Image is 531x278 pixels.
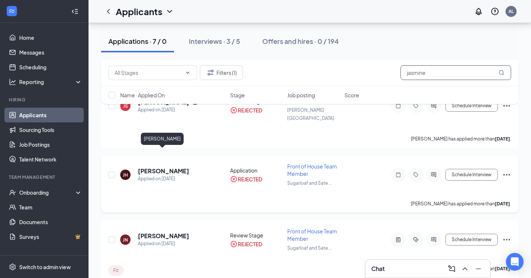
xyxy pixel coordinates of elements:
[138,175,189,183] div: Applied on [DATE]
[104,7,113,16] svg: ChevronLeft
[490,7,499,16] svg: QuestionInfo
[429,237,438,243] svg: ActiveChat
[506,253,524,271] div: Open Intercom Messenger
[411,136,511,142] p: [PERSON_NAME] has applied more than .
[115,69,182,77] input: All Stages
[19,30,82,45] a: Home
[238,240,262,248] div: REJECTED
[19,200,82,215] a: Team
[113,267,119,274] span: Fit
[8,7,15,15] svg: WorkstreamLogo
[9,78,16,86] svg: Analysis
[19,229,82,244] a: SurveysCrown
[287,91,315,99] span: Job posting
[206,68,215,77] svg: Filter
[502,170,511,179] svg: Ellipses
[287,180,332,186] span: Sugarloaf and Sate ...
[461,264,469,273] svg: ChevronUp
[344,91,359,99] span: Score
[138,232,189,240] h5: [PERSON_NAME]
[19,189,76,196] div: Onboarding
[138,167,189,175] h5: [PERSON_NAME]
[474,264,483,273] svg: Minimize
[165,7,174,16] svg: ChevronDown
[9,97,81,103] div: Hiring
[123,172,128,178] div: JH
[429,172,438,178] svg: ActiveChat
[185,70,191,76] svg: ChevronDown
[412,172,420,178] svg: Tag
[287,228,337,242] span: Front of House Team Member
[230,240,237,248] svg: CrossCircle
[474,7,483,16] svg: Notifications
[412,237,420,243] svg: ActiveTag
[108,37,167,46] div: Applications · 7 / 0
[200,65,243,80] button: Filter Filters (1)
[19,215,82,229] a: Documents
[394,237,403,243] svg: ActiveNote
[509,8,514,14] div: AL
[446,263,458,275] button: ComposeMessage
[19,263,71,271] div: Switch to admin view
[445,169,498,181] button: Schedule Interview
[123,237,128,243] div: JN
[19,45,82,60] a: Messages
[9,174,81,180] div: Team Management
[287,245,332,251] span: Sugarloaf and Sate ...
[394,172,403,178] svg: Note
[230,176,237,183] svg: CrossCircle
[400,65,511,80] input: Search in applications
[120,91,165,99] span: Name · Applied On
[495,136,510,142] b: [DATE]
[472,263,484,275] button: Minimize
[459,263,471,275] button: ChevronUp
[502,235,511,244] svg: Ellipses
[230,232,283,239] div: Review Stage
[141,133,184,145] div: [PERSON_NAME]
[19,122,82,137] a: Sourcing Tools
[411,201,511,207] p: [PERSON_NAME] has applied more than .
[230,91,245,99] span: Stage
[19,60,82,74] a: Scheduling
[19,78,83,86] div: Reporting
[371,265,385,273] h3: Chat
[138,240,189,247] div: Applied on [DATE]
[262,37,339,46] div: Offers and hires · 0 / 194
[287,163,337,177] span: Front of House Team Member
[238,176,262,183] div: REJECTED
[9,189,16,196] svg: UserCheck
[445,234,498,246] button: Schedule Interview
[495,201,510,206] b: [DATE]
[71,8,79,15] svg: Collapse
[19,137,82,152] a: Job Postings
[9,263,16,271] svg: Settings
[447,264,456,273] svg: ComposeMessage
[495,266,510,271] b: [DATE]
[189,37,240,46] div: Interviews · 3 / 5
[19,152,82,167] a: Talent Network
[19,108,82,122] a: Applicants
[499,70,504,76] svg: MagnifyingGlass
[116,5,162,18] h1: Applicants
[230,167,283,174] div: Application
